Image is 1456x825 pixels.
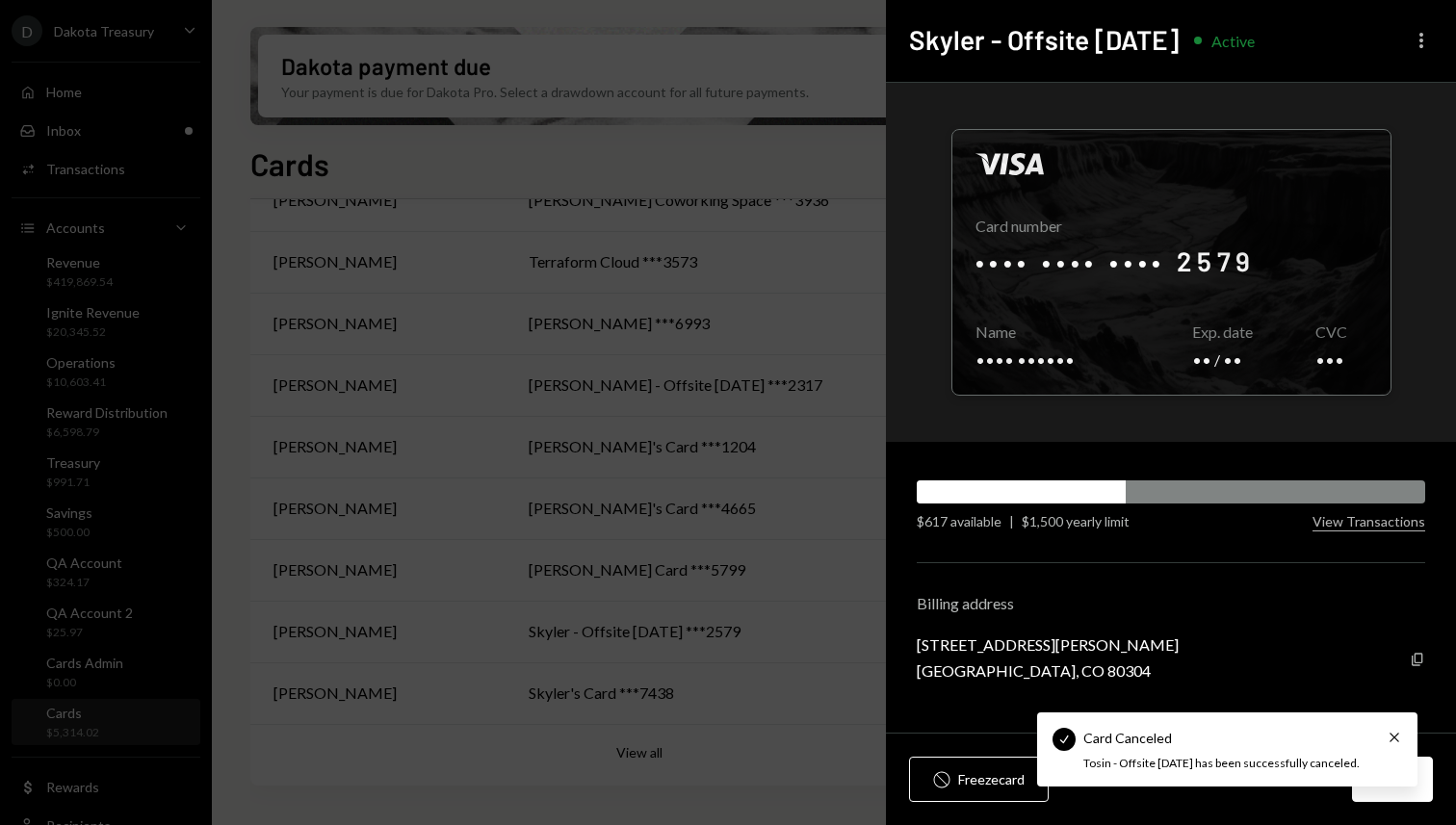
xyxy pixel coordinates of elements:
[917,661,1179,680] div: [GEOGRAPHIC_DATA], CO 80304
[917,635,1179,654] div: [STREET_ADDRESS][PERSON_NAME]
[917,511,1001,531] div: $617 available
[1313,513,1425,531] button: View Transactions
[1352,757,1433,802] button: Done
[909,21,1179,59] h2: Skyler - Offsite [DATE]
[917,594,1425,612] div: Billing address
[951,129,1391,396] div: Click to reveal
[1211,32,1255,50] div: Active
[958,769,1025,789] div: Freeze card
[1022,511,1130,531] div: $1,500 yearly limit
[909,757,1049,802] button: Freezecard
[1009,511,1014,531] div: |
